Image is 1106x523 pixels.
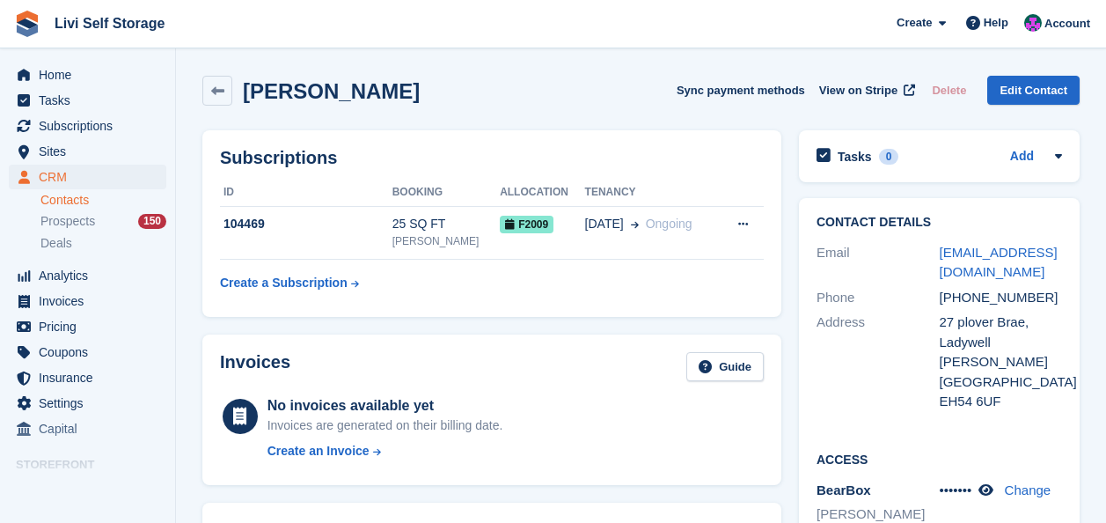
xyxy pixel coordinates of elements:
[9,289,166,313] a: menu
[585,215,624,233] span: [DATE]
[267,395,503,416] div: No invoices available yet
[677,76,805,105] button: Sync payment methods
[817,288,940,308] div: Phone
[40,234,166,253] a: Deals
[9,340,166,365] a: menu
[267,442,370,460] div: Create an Invoice
[40,212,166,231] a: Prospects 150
[940,245,1058,280] a: [EMAIL_ADDRESS][DOMAIN_NAME]
[39,139,144,164] span: Sites
[838,149,872,165] h2: Tasks
[817,482,871,497] span: BearBox
[1010,147,1034,167] a: Add
[940,482,972,497] span: •••••••
[39,88,144,113] span: Tasks
[392,215,500,233] div: 25 SQ FT
[879,149,899,165] div: 0
[940,352,1063,372] div: [PERSON_NAME]
[940,288,1063,308] div: [PHONE_NUMBER]
[500,216,553,233] span: F2009
[39,165,144,189] span: CRM
[220,179,392,207] th: ID
[267,442,503,460] a: Create an Invoice
[817,313,940,412] div: Address
[812,76,919,105] a: View on Stripe
[1024,14,1042,32] img: Graham Cameron
[500,179,584,207] th: Allocation
[39,340,144,365] span: Coupons
[39,365,144,390] span: Insurance
[39,289,144,313] span: Invoices
[984,14,1008,32] span: Help
[39,391,144,416] span: Settings
[220,215,392,233] div: 104469
[220,148,764,168] h2: Subscriptions
[925,76,973,105] button: Delete
[9,391,166,416] a: menu
[9,88,166,113] a: menu
[9,416,166,441] a: menu
[686,352,764,381] a: Guide
[243,79,420,103] h2: [PERSON_NAME]
[39,114,144,138] span: Subscriptions
[39,478,144,503] span: Online Store
[220,274,348,292] div: Create a Subscription
[817,216,1062,230] h2: Contact Details
[1005,482,1051,497] a: Change
[220,352,290,381] h2: Invoices
[817,450,1062,468] h2: Access
[392,179,500,207] th: Booking
[819,82,897,99] span: View on Stripe
[1044,15,1090,33] span: Account
[897,14,932,32] span: Create
[987,76,1080,105] a: Edit Contact
[16,456,175,474] span: Storefront
[9,139,166,164] a: menu
[817,243,940,283] div: Email
[145,480,166,501] a: Preview store
[9,165,166,189] a: menu
[585,179,718,207] th: Tenancy
[940,392,1063,412] div: EH54 6UF
[40,192,166,209] a: Contacts
[9,478,166,503] a: menu
[9,314,166,339] a: menu
[39,416,144,441] span: Capital
[940,313,1063,352] div: 27 plover Brae, Ladywell
[9,63,166,87] a: menu
[138,214,166,229] div: 150
[646,217,692,231] span: Ongoing
[940,372,1063,393] div: [GEOGRAPHIC_DATA]
[392,233,500,249] div: [PERSON_NAME]
[220,267,359,299] a: Create a Subscription
[267,416,503,435] div: Invoices are generated on their billing date.
[39,263,144,288] span: Analytics
[39,314,144,339] span: Pricing
[9,114,166,138] a: menu
[14,11,40,37] img: stora-icon-8386f47178a22dfd0bd8f6a31ec36ba5ce8667c1dd55bd0f319d3a0aa187defe.svg
[40,213,95,230] span: Prospects
[9,263,166,288] a: menu
[48,9,172,38] a: Livi Self Storage
[9,365,166,390] a: menu
[39,63,144,87] span: Home
[40,235,72,252] span: Deals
